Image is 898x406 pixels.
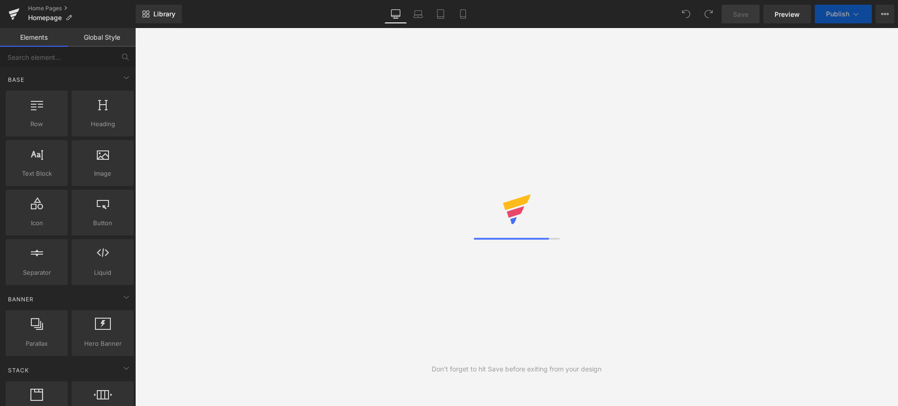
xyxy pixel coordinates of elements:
a: Mobile [452,5,474,23]
span: Save [733,9,748,19]
button: Redo [699,5,718,23]
a: Desktop [384,5,407,23]
span: Hero Banner [74,339,131,349]
a: Laptop [407,5,429,23]
span: Base [7,75,25,84]
span: Parallax [8,339,65,349]
span: Image [74,169,131,178]
button: More [876,5,894,23]
span: Homepage [28,14,62,21]
span: Text Block [8,169,65,178]
a: Tablet [429,5,452,23]
div: Don't forget to hit Save before exiting from your design [432,364,601,374]
span: Liquid [74,268,131,278]
span: Row [8,119,65,129]
span: Publish [826,10,849,18]
span: Heading [74,119,131,129]
a: Preview [763,5,811,23]
span: Stack [7,366,30,375]
span: Preview [775,9,800,19]
span: Icon [8,218,65,228]
span: Banner [7,295,35,304]
span: Separator [8,268,65,278]
a: New Library [136,5,182,23]
a: Home Pages [28,5,136,12]
a: Global Style [68,28,136,47]
button: Undo [677,5,695,23]
span: Button [74,218,131,228]
button: Publish [815,5,872,23]
span: Library [153,10,175,18]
